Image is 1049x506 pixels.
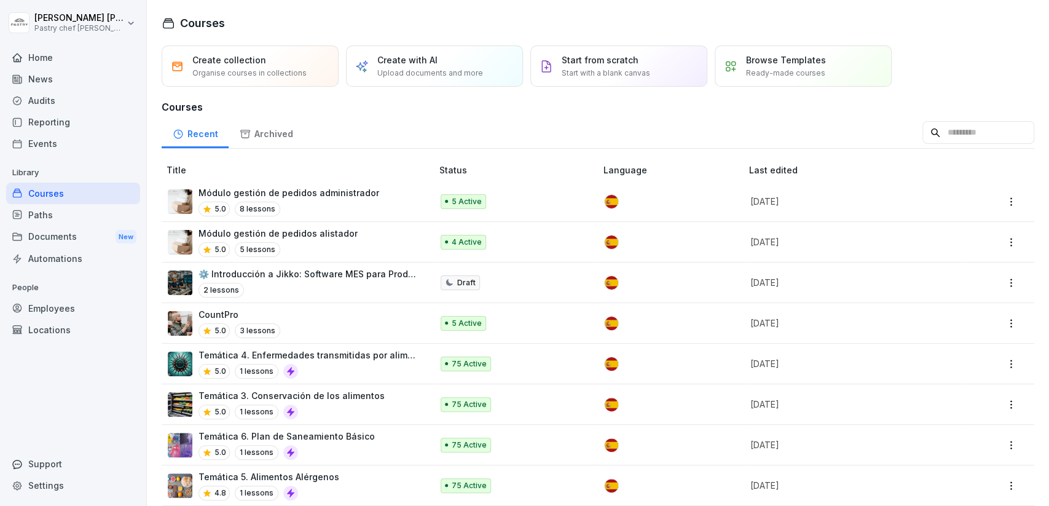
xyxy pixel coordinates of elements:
[452,440,487,451] p: 75 Active
[750,235,946,248] p: [DATE]
[198,308,280,321] p: CountPro
[452,399,487,410] p: 75 Active
[167,164,434,176] p: Title
[235,242,280,257] p: 5 lessons
[6,319,140,341] a: Locations
[452,318,482,329] p: 5 Active
[168,392,192,417] img: ob1temx17qa248jtpkauy3pv.png
[180,15,225,31] h1: Courses
[162,100,1034,114] h3: Courses
[214,366,226,377] p: 5.0
[750,398,946,411] p: [DATE]
[377,68,483,79] p: Upload documents and more
[235,445,278,460] p: 1 lessons
[198,430,375,443] p: Temática 6. Plan de Saneamiento Básico
[198,227,358,240] p: Módulo gestión de pedidos alistador
[235,405,278,419] p: 1 lessons
[452,358,487,370] p: 75 Active
[168,271,192,295] img: txp9jo0aqkvplb2936hgnpad.png
[6,298,140,319] a: Employees
[198,283,244,298] p: 2 lessons
[562,68,650,79] p: Start with a blank canvas
[214,204,226,215] p: 5.0
[750,317,946,330] p: [DATE]
[6,183,140,204] a: Courses
[750,195,946,208] p: [DATE]
[377,53,438,66] p: Create with AI
[603,164,744,176] p: Language
[6,47,140,68] a: Home
[605,398,618,411] img: es.svg
[750,479,946,492] p: [DATE]
[235,364,278,379] p: 1 lessons
[746,53,826,66] p: Browse Templates
[162,117,229,148] a: Recent
[235,202,280,216] p: 8 lessons
[452,480,487,491] p: 75 Active
[116,230,136,244] div: New
[235,486,278,500] p: 1 lessons
[452,196,482,207] p: 5 Active
[198,186,379,199] p: Módulo gestión de pedidos administrador
[214,325,226,336] p: 5.0
[192,53,266,66] p: Create collection
[6,68,140,90] a: News
[168,473,192,498] img: wwf9md3iy1bon5x53p9kcas9.png
[6,475,140,496] a: Settings
[198,349,420,362] p: Temática 4. Enfermedades transmitidas por alimentos ETA'S
[749,164,961,176] p: Last edited
[605,357,618,371] img: es.svg
[605,276,618,290] img: es.svg
[6,111,140,133] a: Reporting
[439,164,599,176] p: Status
[34,24,124,33] p: Pastry chef [PERSON_NAME] y Cocina gourmet
[198,267,420,280] p: ⚙️ Introducción a Jikko: Software MES para Producción
[6,248,140,269] a: Automations
[750,438,946,451] p: [DATE]
[605,438,618,452] img: es.svg
[746,68,825,79] p: Ready-made courses
[6,453,140,475] div: Support
[6,204,140,226] a: Paths
[198,470,339,483] p: Temática 5. Alimentos Alérgenos
[605,317,618,330] img: es.svg
[168,352,192,376] img: frq77ysdix3y9as6qvhv4ihg.png
[198,389,385,402] p: Temática 3. Conservación de los alimentos
[168,189,192,214] img: iaen9j96uzhvjmkazu9yscya.png
[6,278,140,298] p: People
[6,163,140,183] p: Library
[6,90,140,111] a: Audits
[192,68,307,79] p: Organise courses in collections
[214,488,226,499] p: 4.8
[452,237,482,248] p: 4 Active
[750,276,946,289] p: [DATE]
[168,433,192,457] img: mhb727d105t9k4tb0y7eu9rv.png
[214,406,226,417] p: 5.0
[605,235,618,249] img: es.svg
[6,226,140,248] a: DocumentsNew
[605,195,618,208] img: es.svg
[605,479,618,492] img: es.svg
[457,277,476,288] p: Draft
[168,230,192,255] img: iaen9j96uzhvjmkazu9yscya.png
[214,447,226,458] p: 5.0
[229,117,304,148] a: Archived
[214,244,226,255] p: 5.0
[235,323,280,338] p: 3 lessons
[168,311,192,336] img: nanuqyb3jmpxevmk16xmqivn.png
[562,53,638,66] p: Start from scratch
[6,133,140,154] a: Events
